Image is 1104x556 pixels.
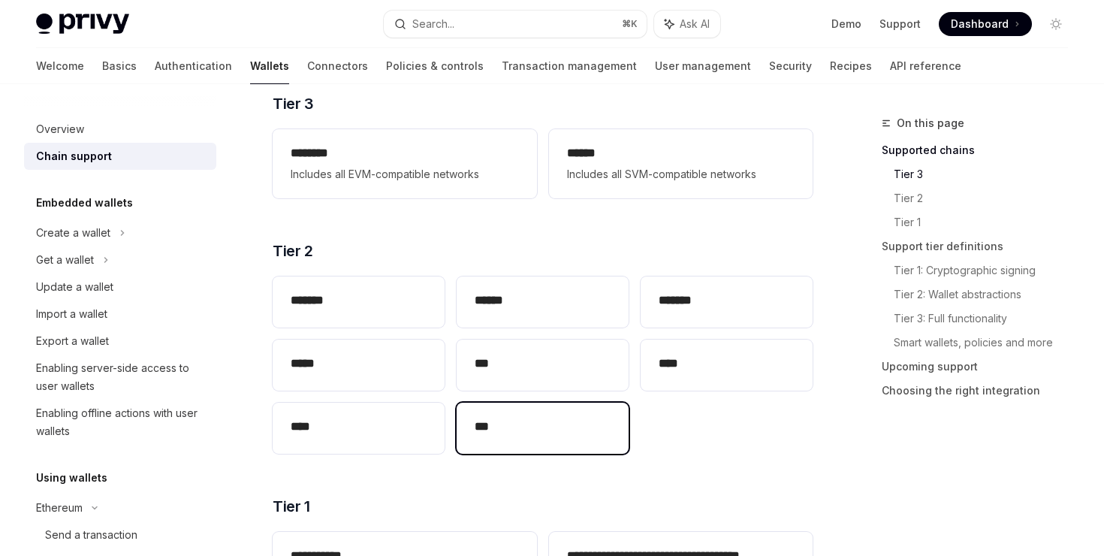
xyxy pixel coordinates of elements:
span: Dashboard [951,17,1009,32]
span: On this page [897,114,964,132]
a: Tier 3 [894,162,1080,186]
span: Tier 3 [273,93,313,114]
h5: Embedded wallets [36,194,133,212]
div: Enabling server-side access to user wallets [36,359,207,395]
span: Includes all EVM-compatible networks [291,165,518,183]
a: Export a wallet [24,328,216,355]
a: Update a wallet [24,273,216,301]
a: Smart wallets, policies and more [894,331,1080,355]
h5: Using wallets [36,469,107,487]
div: Chain support [36,147,112,165]
a: Authentication [155,48,232,84]
a: Support tier definitions [882,234,1080,258]
a: Enabling server-side access to user wallets [24,355,216,400]
a: User management [655,48,751,84]
span: Includes all SVM-compatible networks [567,165,795,183]
div: Import a wallet [36,305,107,323]
a: Connectors [307,48,368,84]
a: Send a transaction [24,521,216,548]
a: Enabling offline actions with user wallets [24,400,216,445]
a: Upcoming support [882,355,1080,379]
a: Tier 1: Cryptographic signing [894,258,1080,283]
span: Tier 2 [273,240,312,261]
div: Get a wallet [36,251,94,269]
button: Toggle dark mode [1044,12,1068,36]
div: Enabling offline actions with user wallets [36,404,207,440]
a: Choosing the right integration [882,379,1080,403]
a: Overview [24,116,216,143]
a: Tier 3: Full functionality [894,307,1080,331]
a: **** *Includes all SVM-compatible networks [549,129,813,198]
a: Chain support [24,143,216,170]
a: API reference [890,48,961,84]
a: Policies & controls [386,48,484,84]
a: Tier 2 [894,186,1080,210]
a: Dashboard [939,12,1032,36]
div: Ethereum [36,499,83,517]
button: Search...⌘K [384,11,646,38]
div: Send a transaction [45,526,137,544]
div: Update a wallet [36,278,113,296]
a: Tier 1 [894,210,1080,234]
a: Support [879,17,921,32]
a: Demo [831,17,861,32]
a: Security [769,48,812,84]
a: Supported chains [882,138,1080,162]
img: light logo [36,14,129,35]
div: Create a wallet [36,224,110,242]
button: Ask AI [654,11,720,38]
a: **** ***Includes all EVM-compatible networks [273,129,536,198]
span: Tier 1 [273,496,309,517]
a: Wallets [250,48,289,84]
div: Export a wallet [36,332,109,350]
a: Welcome [36,48,84,84]
span: Ask AI [680,17,710,32]
span: ⌘ K [622,18,638,30]
a: Tier 2: Wallet abstractions [894,283,1080,307]
div: Overview [36,120,84,138]
div: Search... [412,15,454,33]
a: Basics [102,48,137,84]
a: Import a wallet [24,301,216,328]
a: Recipes [830,48,872,84]
a: Transaction management [502,48,637,84]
